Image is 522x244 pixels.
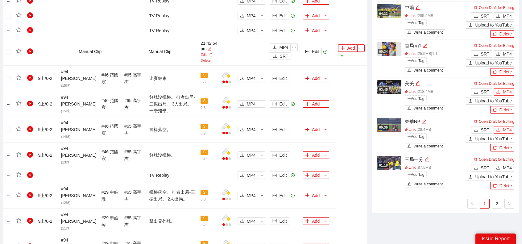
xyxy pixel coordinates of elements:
[507,202,511,205] span: right
[240,28,244,33] span: download
[492,199,502,209] li: 2
[201,40,217,63] div: 21:42:54 pm
[481,126,489,133] span: SRT
[280,53,288,60] span: SRT
[405,52,416,56] a: linkLink
[272,76,277,81] span: column-width
[279,172,287,179] span: Edit
[322,76,329,81] span: ellipsis
[474,157,514,162] a: Open Draft for Editing
[303,192,322,199] button: plusAdd
[423,43,427,48] span: edit
[247,27,256,34] span: MP4
[240,76,244,81] span: download
[270,52,291,60] button: downloadSRT
[258,100,265,108] button: ellipsis
[407,106,411,111] span: edit
[471,126,492,134] button: downloadSRT
[407,59,411,62] span: plus
[305,102,309,107] span: plus
[305,49,309,54] span: column-width
[490,182,514,189] button: deleteDelete
[247,12,256,19] span: MP4
[27,12,33,19] span: play-circle
[258,75,265,82] button: ellipsis
[471,164,492,172] button: downloadSRT
[322,172,329,179] button: ellipsis
[258,14,265,18] span: ellipsis
[475,97,512,104] span: Upload to YouTube
[466,97,514,105] button: uploadUpload to YouTube
[6,76,11,81] button: Expand row
[466,59,514,67] button: uploadUpload to YouTube
[305,219,309,224] span: plus
[405,143,445,150] button: editWrite a comment
[423,42,427,49] div: Edit
[474,166,478,171] span: download
[201,47,211,56] a: Edit
[466,21,514,29] button: uploadUpload to YouTube
[6,28,11,33] button: Expand row
[290,43,298,51] button: ellipsis
[322,217,329,225] button: ellipsis
[405,4,466,11] div: 中場
[405,52,409,56] span: link
[405,57,427,64] span: Add Tag
[474,81,514,86] a: Open Draft for Editing
[270,100,289,108] button: column-widthEdit
[272,14,277,19] span: column-width
[425,157,429,162] span: edit
[496,166,500,171] span: download
[270,126,289,133] button: column-widthEdit
[305,14,309,19] span: plus
[27,172,33,178] span: play-circle
[27,218,33,224] span: play-circle
[303,151,322,159] button: plusAdd
[247,75,256,82] span: MP4
[6,127,11,132] button: Expand row
[490,68,514,76] button: deleteDelete
[247,172,256,179] span: MP4
[475,234,516,244] div: Issue Report
[279,27,287,34] span: Edit
[357,44,365,52] button: ellipsis
[272,45,277,50] span: download
[322,153,329,157] span: ellipsis
[279,44,288,51] span: MP4
[474,44,478,48] span: copy
[258,173,265,177] span: ellipsis
[503,164,512,171] span: MP4
[258,153,265,157] span: ellipsis
[322,219,329,223] span: ellipsis
[422,119,426,124] span: edit
[279,152,287,159] span: Edit
[407,68,411,73] span: edit
[466,135,514,143] button: uploadUpload to YouTube
[27,126,33,132] span: play-circle
[270,151,289,159] button: column-widthEdit
[493,146,497,151] span: delete
[415,5,420,10] span: edit
[503,51,512,57] span: MP4
[27,75,33,81] span: play-circle
[258,192,265,199] button: ellipsis
[322,127,329,132] span: ellipsis
[238,151,258,159] button: downloadMP4
[503,126,512,133] span: MP4
[405,13,466,19] p: | 285.9 MB
[490,106,514,114] button: deleteDelete
[238,192,258,199] button: downloadMP4
[238,12,258,19] button: downloadMP4
[303,172,322,179] button: plusAdd
[6,193,11,198] button: Expand row
[247,192,256,199] span: MP4
[305,173,309,178] span: plus
[303,48,322,55] button: column-widthEdit
[405,29,445,36] button: editWrite a comment
[303,100,322,108] button: plusAdd
[27,48,33,55] span: play-circle
[471,50,492,58] button: downloadSRT
[312,48,319,55] span: Edit
[322,193,329,198] span: ellipsis
[475,173,512,180] span: Upload to YouTube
